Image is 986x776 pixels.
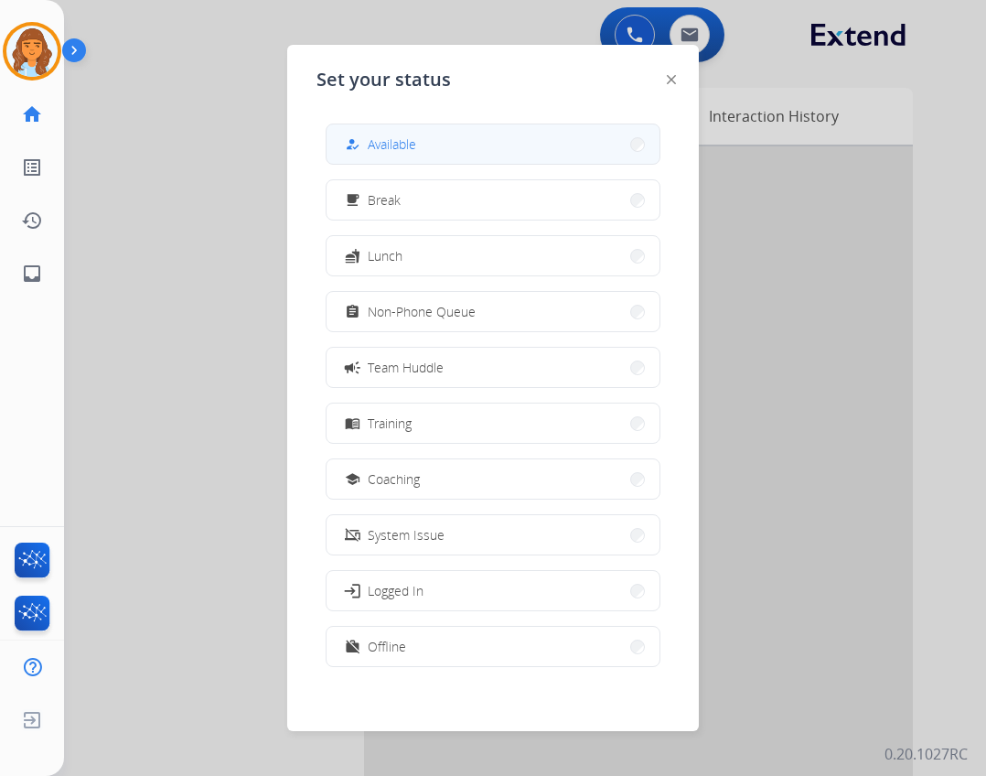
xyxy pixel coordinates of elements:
[667,75,676,84] img: close-button
[327,180,659,220] button: Break
[327,404,659,443] button: Training
[327,236,659,275] button: Lunch
[327,459,659,499] button: Coaching
[21,210,43,232] mat-icon: history
[368,358,444,377] span: Team Huddle
[327,627,659,666] button: Offline
[345,415,360,431] mat-icon: menu_book
[21,103,43,125] mat-icon: home
[345,248,360,264] mat-icon: fastfood
[343,581,361,599] mat-icon: login
[343,358,361,376] mat-icon: campaign
[368,581,423,600] span: Logged In
[345,471,360,487] mat-icon: school
[368,637,406,656] span: Offline
[327,348,659,387] button: Team Huddle
[368,414,412,433] span: Training
[21,156,43,178] mat-icon: list_alt
[368,525,445,544] span: System Issue
[327,292,659,331] button: Non-Phone Queue
[345,136,360,152] mat-icon: how_to_reg
[345,639,360,654] mat-icon: work_off
[6,26,58,77] img: avatar
[316,67,451,92] span: Set your status
[368,246,402,265] span: Lunch
[884,743,968,765] p: 0.20.1027RC
[345,527,360,543] mat-icon: phonelink_off
[327,124,659,164] button: Available
[368,302,476,321] span: Non-Phone Queue
[327,515,659,555] button: System Issue
[345,304,360,319] mat-icon: assignment
[21,263,43,285] mat-icon: inbox
[345,192,360,208] mat-icon: free_breakfast
[368,190,401,210] span: Break
[327,571,659,610] button: Logged In
[368,469,420,489] span: Coaching
[368,135,416,154] span: Available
